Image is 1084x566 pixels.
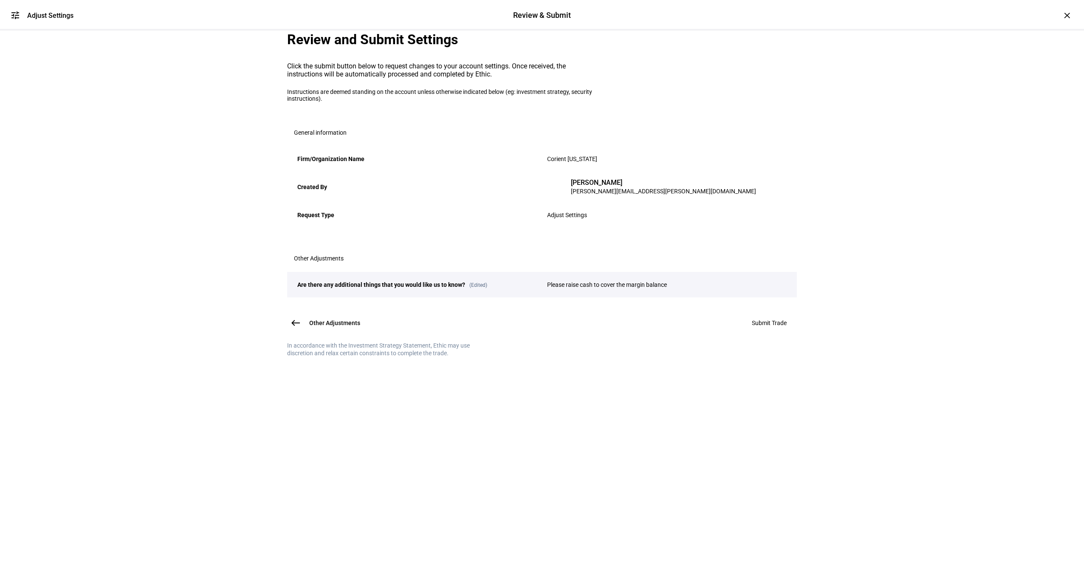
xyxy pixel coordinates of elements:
[297,278,537,291] div: Are there any additional things that you would like us to know?
[294,255,344,262] h3: Other Adjustments
[547,156,597,162] span: Corient [US_STATE]
[297,152,537,166] div: Firm/Organization Name
[1060,8,1074,22] div: ×
[571,178,756,187] div: [PERSON_NAME]
[287,62,593,78] p: Click the submit button below to request changes to your account settings. Once received, the ins...
[287,88,593,102] p: Instructions are deemed standing on the account unless otherwise indicated below (eg: investment ...
[547,212,587,218] span: Adjust Settings
[287,314,370,331] button: Other Adjustments
[547,178,564,195] div: MH
[287,31,797,48] div: Review and Submit Settings
[465,282,487,288] span: (Edited)
[297,208,537,222] div: Request Type
[742,314,797,331] button: Submit Trade
[547,281,667,288] span: Please raise cash to cover the margin balance
[294,129,347,136] h3: General information
[513,10,571,21] div: Review & Submit
[27,11,73,20] div: Adjust Settings
[571,187,756,195] div: [PERSON_NAME][EMAIL_ADDRESS][PERSON_NAME][DOMAIN_NAME]
[309,319,360,327] span: Other Adjustments
[10,10,20,20] mat-icon: tune
[291,318,301,328] mat-icon: west
[752,320,787,326] span: Submit Trade
[287,342,491,357] div: In accordance with the Investment Strategy Statement, Ethic may use discretion and relax certain ...
[297,180,537,194] div: Created By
